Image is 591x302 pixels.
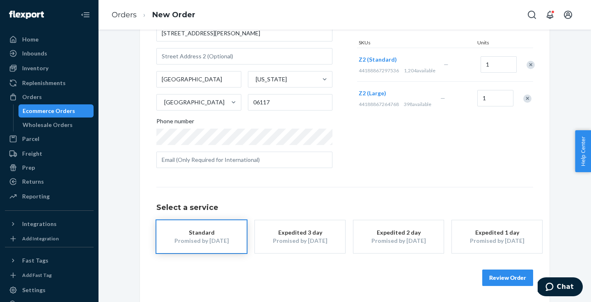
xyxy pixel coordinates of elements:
div: Returns [22,178,44,186]
span: — [440,95,445,101]
div: Promised by [DATE] [267,237,333,245]
div: Remove Item [523,95,531,103]
span: 44188867297536 [359,67,399,74]
div: Inventory [22,64,48,72]
a: Freight [5,147,94,160]
input: [US_STATE] [255,75,256,83]
span: Z2 (Standard) [359,56,397,63]
button: Review Order [482,270,533,286]
div: Wholesale Orders [23,121,73,129]
iframe: Opens a widget where you can chat to one of our agents [538,277,583,298]
div: Home [22,35,39,44]
button: Expedited 1 dayPromised by [DATE] [452,220,542,253]
button: StandardPromised by [DATE] [156,220,247,253]
span: 44188867264768 [359,101,399,107]
button: Expedited 3 dayPromised by [DATE] [255,220,345,253]
div: Add Fast Tag [22,272,52,279]
div: Prep [22,164,35,172]
button: Z2 (Standard) [359,55,397,64]
div: SKUs [357,39,476,48]
span: 1,204 available [404,67,435,74]
a: Orders [5,90,94,104]
div: Fast Tags [22,256,48,265]
a: Add Integration [5,234,94,244]
div: Settings [22,286,46,294]
a: Wholesale Orders [18,118,94,131]
input: ZIP Code [248,94,333,111]
div: Replenishments [22,79,66,87]
a: New Order [152,10,195,19]
a: Orders [112,10,137,19]
button: Z2 (Large) [359,89,386,97]
div: Expedited 1 day [464,228,530,237]
div: Inbounds [22,49,47,58]
div: [US_STATE] [256,75,287,83]
a: Parcel [5,132,94,145]
a: Inbounds [5,47,94,60]
span: 398 available [404,101,431,107]
a: Ecommerce Orders [18,104,94,118]
div: Reporting [22,192,50,201]
button: Fast Tags [5,254,94,267]
input: Street Address 2 (Optional) [156,48,332,65]
button: Close Navigation [77,7,94,23]
input: Quantity [477,90,513,106]
input: City [156,71,241,88]
input: [GEOGRAPHIC_DATA] [163,98,164,106]
span: — [444,61,449,68]
a: Inventory [5,62,94,75]
button: Open notifications [542,7,558,23]
button: Integrations [5,217,94,231]
h1: Select a service [156,204,533,212]
div: Integrations [22,220,57,228]
a: Reporting [5,190,94,203]
input: Quantity [481,56,517,73]
span: Phone number [156,117,194,129]
div: Expedited 2 day [366,228,431,237]
div: Promised by [DATE] [169,237,234,245]
div: [GEOGRAPHIC_DATA] [164,98,224,106]
div: Promised by [DATE] [464,237,530,245]
a: Add Fast Tag [5,270,94,280]
div: Expedited 3 day [267,228,333,237]
span: Z2 (Large) [359,90,386,97]
img: Flexport logo [9,11,44,19]
ol: breadcrumbs [105,3,202,27]
button: Help Center [575,130,591,172]
a: Settings [5,284,94,297]
a: Prep [5,161,94,174]
div: Units [476,39,513,48]
button: Expedited 2 dayPromised by [DATE] [353,220,444,253]
div: Ecommerce Orders [23,107,75,115]
a: Returns [5,175,94,188]
button: Open account menu [560,7,576,23]
input: Street Address [156,25,332,41]
div: Remove Item [527,61,535,69]
div: Add Integration [22,235,59,242]
input: Email (Only Required for International) [156,152,332,168]
div: Parcel [22,135,39,143]
div: Freight [22,150,42,158]
div: Orders [22,93,42,101]
button: Open Search Box [524,7,540,23]
div: Standard [169,228,234,237]
a: Replenishments [5,76,94,90]
a: Home [5,33,94,46]
div: Promised by [DATE] [366,237,431,245]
